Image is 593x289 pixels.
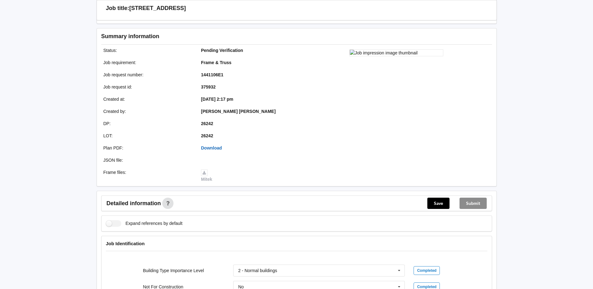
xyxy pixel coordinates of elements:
[99,47,197,53] div: Status :
[201,84,216,89] b: 375932
[201,60,231,65] b: Frame & Truss
[106,241,487,246] h4: Job Identification
[101,33,392,40] h3: Summary information
[99,72,197,78] div: Job request number :
[201,145,222,150] a: Download
[201,133,213,138] b: 26242
[201,170,212,182] a: Mitek
[201,109,276,114] b: [PERSON_NAME] [PERSON_NAME]
[143,268,204,273] label: Building Type Importance Level
[201,97,233,102] b: [DATE] 2:17 pm
[201,48,243,53] b: Pending Verification
[349,49,443,56] img: Job impression image thumbnail
[238,285,244,289] div: No
[106,220,183,227] label: Expand references by default
[99,133,197,139] div: LOT :
[99,108,197,114] div: Created by :
[99,157,197,163] div: JSON file :
[99,120,197,127] div: DP :
[99,145,197,151] div: Plan PDF :
[201,121,213,126] b: 26242
[99,169,197,182] div: Frame files :
[107,200,161,206] span: Detailed information
[238,268,277,273] div: 2 - Normal buildings
[99,84,197,90] div: Job request id :
[129,5,186,12] h3: [STREET_ADDRESS]
[427,198,450,209] button: Save
[99,96,197,102] div: Created at :
[414,266,440,275] div: Completed
[99,59,197,66] div: Job requirement :
[106,5,129,12] h3: Job title:
[201,72,224,77] b: 1441106E1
